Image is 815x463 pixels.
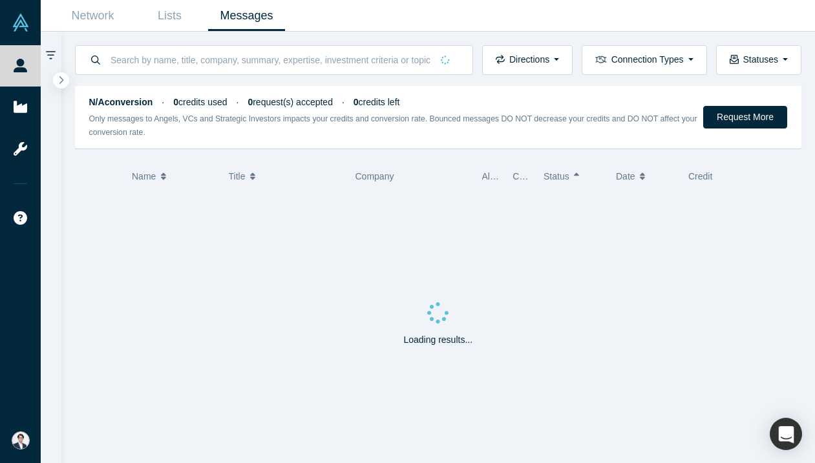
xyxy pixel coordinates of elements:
[54,1,131,31] a: Network
[616,163,635,190] span: Date
[89,97,153,107] strong: N/A conversion
[544,163,602,190] button: Status
[208,1,285,31] a: Messages
[716,45,801,75] button: Statuses
[132,163,215,190] button: Name
[482,45,573,75] button: Directions
[237,97,239,107] span: ·
[89,114,697,137] small: Only messages to Angels, VCs and Strategic Investors impacts your credits and conversion rate. Bo...
[229,163,342,190] button: Title
[342,97,344,107] span: ·
[544,163,569,190] span: Status
[354,97,359,107] strong: 0
[109,45,432,75] input: Search by name, title, company, summary, expertise, investment criteria or topics of focus
[132,163,156,190] span: Name
[354,97,400,107] span: credits left
[173,97,227,107] span: credits used
[482,171,542,181] span: Alchemist Role
[403,333,472,347] p: Loading results...
[248,97,333,107] span: request(s) accepted
[688,171,712,181] span: Credit
[162,97,164,107] span: ·
[248,97,253,107] strong: 0
[616,163,675,190] button: Date
[703,106,787,129] button: Request More
[355,171,394,181] span: Company
[12,431,30,449] img: Eisuke Shimizu's Account
[513,171,580,181] span: Connection Type
[12,14,30,32] img: Alchemist Vault Logo
[131,1,208,31] a: Lists
[173,97,178,107] strong: 0
[229,163,246,190] span: Title
[582,45,706,75] button: Connection Types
